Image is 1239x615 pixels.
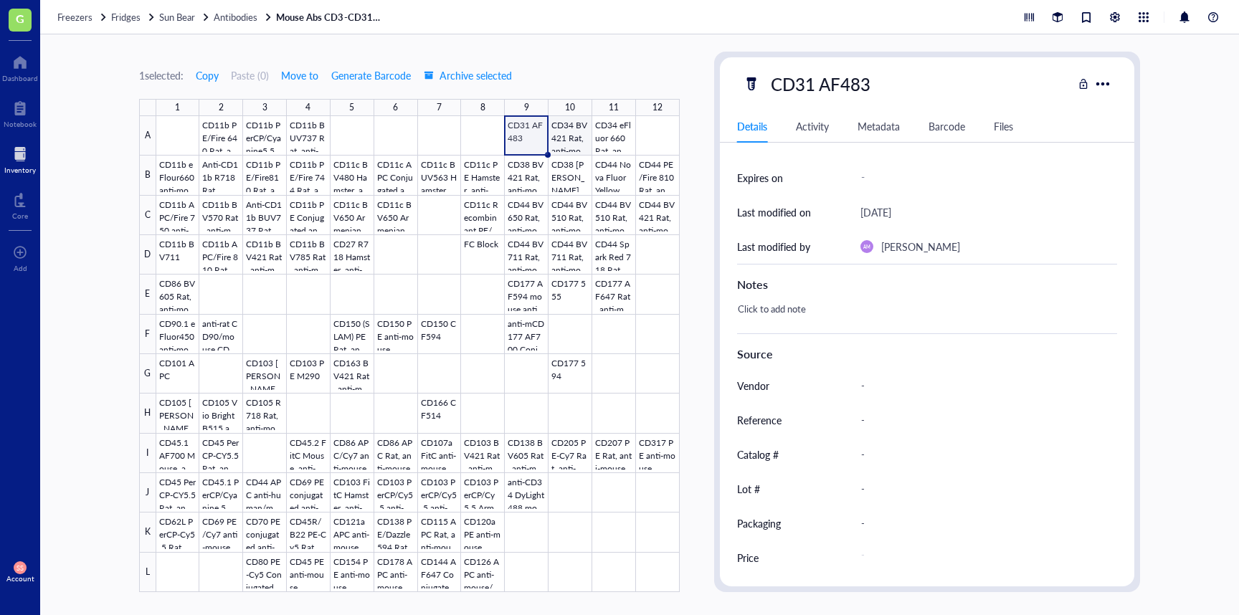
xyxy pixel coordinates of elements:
[858,118,900,134] div: Metadata
[349,99,354,116] div: 5
[6,574,34,583] div: Account
[12,211,28,220] div: Core
[737,550,759,566] div: Price
[855,474,1112,504] div: -
[737,118,767,134] div: Details
[139,394,156,433] div: H
[796,118,829,134] div: Activity
[139,275,156,314] div: E
[139,196,156,235] div: C
[524,99,529,116] div: 9
[855,439,1112,469] div: -
[737,447,779,462] div: Catalog #
[262,99,267,116] div: 3
[855,508,1112,538] div: -
[139,67,184,83] div: 1 selected:
[737,276,1118,293] div: Notes
[855,165,1112,191] div: -
[860,204,891,221] div: [DATE]
[2,51,38,82] a: Dashboard
[855,371,1112,401] div: -
[214,10,257,24] span: Antibodies
[393,99,398,116] div: 6
[737,239,810,254] div: Last modified by
[4,120,37,128] div: Notebook
[331,64,412,87] button: Generate Barcode
[111,10,141,24] span: Fridges
[280,64,319,87] button: Move to
[195,64,219,87] button: Copy
[737,345,1118,363] div: Source
[863,244,870,249] span: AM
[219,99,224,116] div: 2
[111,11,156,24] a: Fridges
[139,354,156,394] div: G
[196,70,219,81] span: Copy
[139,116,156,156] div: A
[609,99,619,116] div: 11
[139,156,156,195] div: B
[737,378,769,394] div: Vendor
[139,473,156,512] div: J
[175,99,180,116] div: 1
[4,143,36,174] a: Inventory
[565,99,575,116] div: 10
[57,11,108,24] a: Freezers
[652,99,663,116] div: 12
[139,315,156,354] div: F
[737,412,782,428] div: Reference
[57,10,92,24] span: Freezers
[737,481,760,497] div: Lot #
[737,170,783,186] div: Expires on
[139,434,156,473] div: I
[139,553,156,592] div: L
[480,99,485,116] div: 8
[737,515,781,531] div: Packaging
[139,512,156,552] div: K
[764,69,877,99] div: CD31 AF483
[14,264,27,272] div: Add
[855,545,1106,571] div: -
[305,99,310,116] div: 4
[855,405,1112,435] div: -
[2,74,38,82] div: Dashboard
[12,189,28,220] a: Core
[159,11,273,24] a: Sun BearAntibodies
[731,299,1112,333] div: Click to add note
[281,70,318,81] span: Move to
[4,97,37,128] a: Notebook
[16,9,24,27] span: G
[276,11,384,24] a: Mouse Abs CD3-CD317 (Right Half)
[231,64,269,87] button: Paste (0)
[424,70,512,81] span: Archive selected
[423,64,513,87] button: Archive selected
[437,99,442,116] div: 7
[159,10,195,24] span: Sun Bear
[881,238,960,255] div: [PERSON_NAME]
[331,70,411,81] span: Generate Barcode
[16,564,23,572] span: SS
[139,235,156,275] div: D
[4,166,36,174] div: Inventory
[929,118,965,134] div: Barcode
[994,118,1013,134] div: Files
[737,204,811,220] div: Last modified on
